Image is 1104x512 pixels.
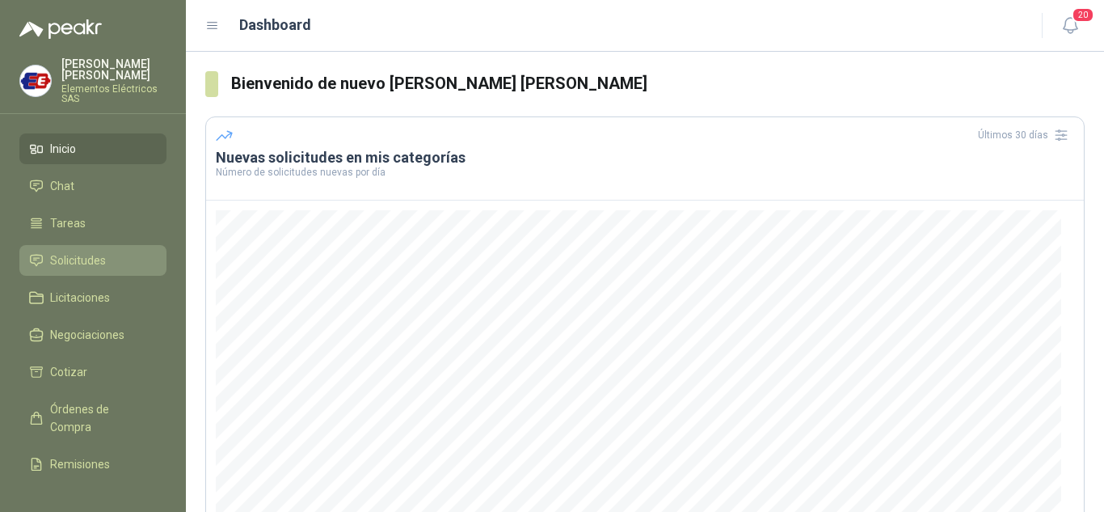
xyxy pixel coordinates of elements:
[19,319,166,350] a: Negociaciones
[50,400,151,436] span: Órdenes de Compra
[20,66,51,96] img: Company Logo
[50,252,106,269] span: Solicitudes
[19,19,102,39] img: Logo peakr
[1056,11,1085,40] button: 20
[19,171,166,201] a: Chat
[19,449,166,480] a: Remisiones
[61,58,166,81] p: [PERSON_NAME] [PERSON_NAME]
[50,326,124,344] span: Negociaciones
[231,71,1085,96] h3: Bienvenido de nuevo [PERSON_NAME] [PERSON_NAME]
[19,282,166,313] a: Licitaciones
[19,394,166,442] a: Órdenes de Compra
[50,455,110,473] span: Remisiones
[1072,7,1094,23] span: 20
[216,167,1074,177] p: Número de solicitudes nuevas por día
[239,14,311,36] h1: Dashboard
[19,357,166,387] a: Cotizar
[978,122,1074,148] div: Últimos 30 días
[19,133,166,164] a: Inicio
[50,363,87,381] span: Cotizar
[61,84,166,104] p: Elementos Eléctricos SAS
[50,289,110,307] span: Licitaciones
[50,140,76,158] span: Inicio
[216,148,1074,167] h3: Nuevas solicitudes en mis categorías
[19,245,166,276] a: Solicitudes
[50,177,74,195] span: Chat
[50,214,86,232] span: Tareas
[19,208,166,239] a: Tareas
